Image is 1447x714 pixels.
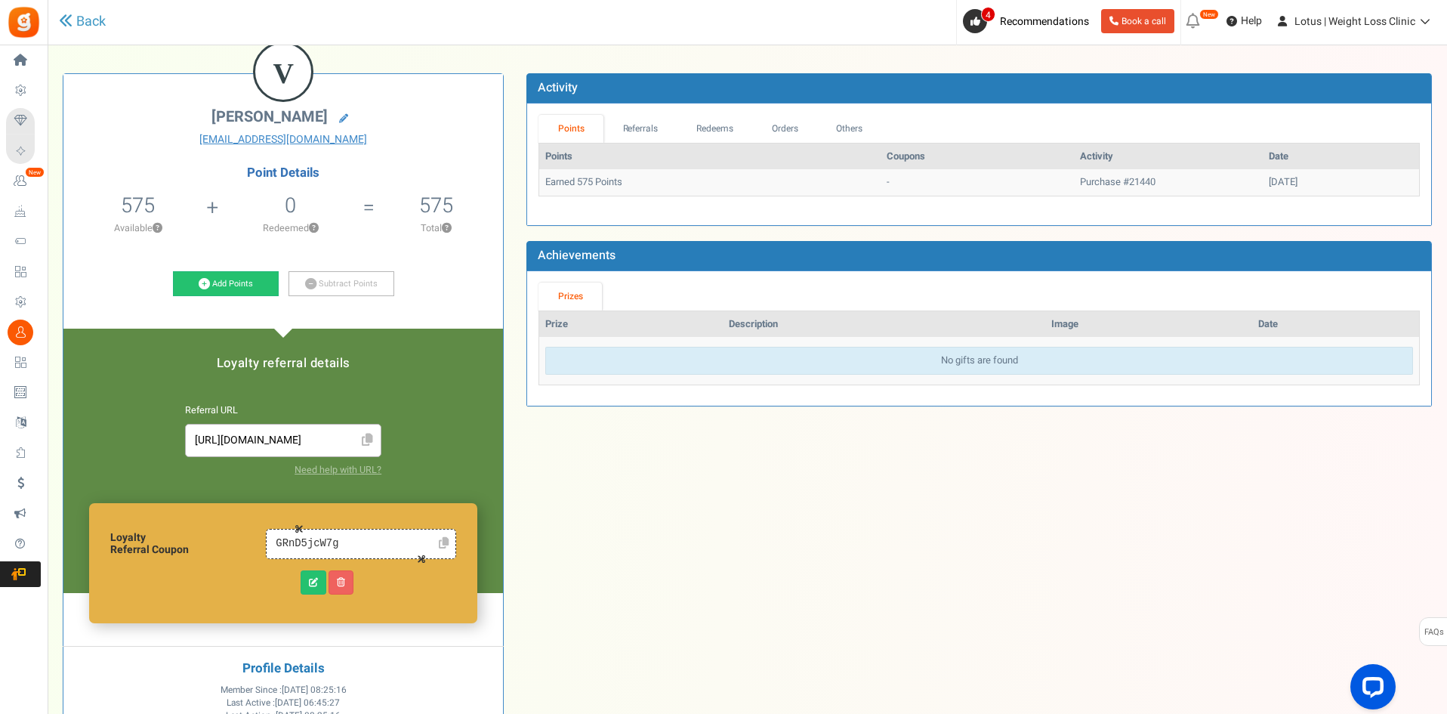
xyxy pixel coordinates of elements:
[185,406,381,416] h6: Referral URL
[221,684,347,697] span: Member Since :
[153,224,162,233] button: ?
[1101,9,1174,33] a: Book a call
[7,5,41,39] img: Gratisfaction
[539,144,881,170] th: Points
[1424,618,1444,647] span: FAQs
[282,684,347,697] span: [DATE] 08:25:16
[752,115,817,143] a: Orders
[881,144,1074,170] th: Coupons
[433,532,454,556] a: Click to Copy
[1237,14,1262,29] span: Help
[121,190,155,221] span: 575
[1199,9,1219,20] em: New
[75,132,492,147] a: [EMAIL_ADDRESS][DOMAIN_NAME]
[1074,144,1263,170] th: Activity
[881,169,1074,196] td: -
[1252,311,1419,338] th: Date
[63,166,503,180] h4: Point Details
[79,357,488,370] h5: Loyalty referral details
[1220,9,1268,33] a: Help
[1294,14,1415,29] span: Lotus | Weight Loss Clinic
[295,463,381,477] a: Need help with URL?
[545,347,1413,375] div: No gifts are found
[677,115,753,143] a: Redeems
[603,115,677,143] a: Referrals
[173,271,279,297] a: Add Points
[275,697,340,709] span: [DATE] 06:45:27
[1000,14,1089,29] span: Recommendations
[6,168,41,194] a: New
[110,532,266,555] h6: Loyalty Referral Coupon
[1269,175,1413,190] div: [DATE]
[59,12,106,32] a: Back
[1074,169,1263,196] td: Purchase #21440
[1263,144,1419,170] th: Date
[981,7,995,22] span: 4
[220,221,361,235] p: Redeemed
[211,106,328,128] span: [PERSON_NAME]
[538,283,602,311] a: Prizes
[817,115,882,143] a: Others
[419,194,453,217] h5: 575
[963,9,1095,33] a: 4 Recommendations
[255,44,311,103] figcaption: V
[75,662,492,676] h4: Profile Details
[538,79,578,97] b: Activity
[539,311,722,338] th: Prize
[442,224,452,233] button: ?
[538,246,616,264] b: Achievements
[539,169,881,196] td: Earned 575 Points
[285,194,296,217] h5: 0
[71,221,205,235] p: Available
[227,697,340,709] span: Last Active :
[355,428,379,454] span: Click to Copy
[376,221,495,235] p: Total
[1045,311,1252,338] th: Image
[25,167,45,178] em: New
[538,115,603,143] a: Points
[288,271,394,297] a: Subtract Points
[723,311,1045,338] th: Description
[309,224,319,233] button: ?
